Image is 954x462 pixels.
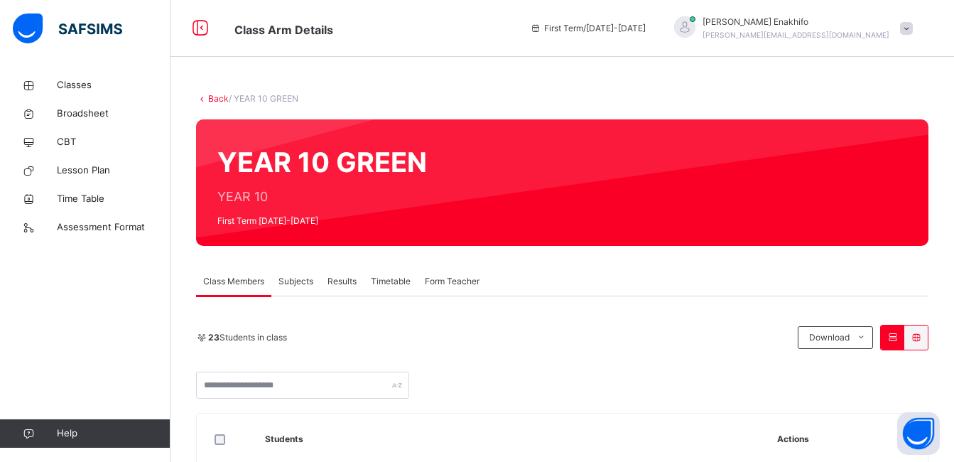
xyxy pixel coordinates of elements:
[57,163,170,178] span: Lesson Plan
[217,215,427,227] span: First Term [DATE]-[DATE]
[57,192,170,206] span: Time Table
[229,93,298,104] span: / YEAR 10 GREEN
[703,31,889,39] span: [PERSON_NAME][EMAIL_ADDRESS][DOMAIN_NAME]
[660,16,920,41] div: EmmanuelEnakhifo
[327,275,357,288] span: Results
[897,412,940,455] button: Open asap
[57,426,170,441] span: Help
[234,23,333,37] span: Class Arm Details
[57,135,170,149] span: CBT
[278,275,313,288] span: Subjects
[371,275,411,288] span: Timetable
[203,275,264,288] span: Class Members
[208,331,287,344] span: Students in class
[57,107,170,121] span: Broadsheet
[208,93,229,104] a: Back
[57,78,170,92] span: Classes
[703,16,889,28] span: [PERSON_NAME] Enakhifo
[208,332,219,343] b: 23
[530,22,646,35] span: session/term information
[13,14,122,43] img: safsims
[425,275,479,288] span: Form Teacher
[809,331,850,344] span: Download
[57,220,170,235] span: Assessment Format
